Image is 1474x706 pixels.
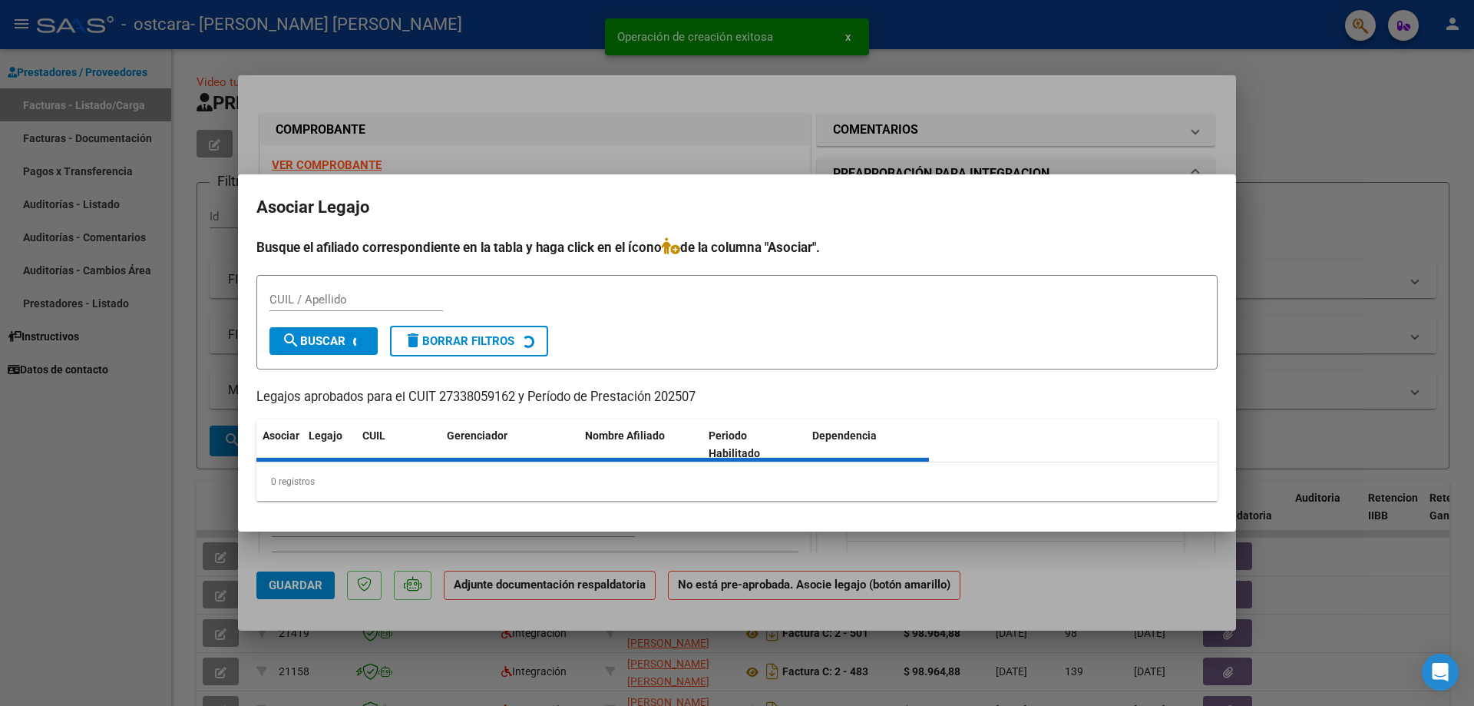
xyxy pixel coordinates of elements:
div: Open Intercom Messenger [1422,654,1459,691]
div: 0 registros [256,462,1218,501]
p: Legajos aprobados para el CUIT 27338059162 y Período de Prestación 202507 [256,388,1218,407]
datatable-header-cell: Nombre Afiliado [579,419,702,470]
button: Buscar [269,327,378,355]
datatable-header-cell: Periodo Habilitado [702,419,806,470]
span: Asociar [263,429,299,442]
span: Buscar [282,334,345,348]
span: Nombre Afiliado [585,429,665,442]
datatable-header-cell: Asociar [256,419,302,470]
button: Borrar Filtros [390,326,548,356]
span: Legajo [309,429,342,442]
h2: Asociar Legajo [256,193,1218,222]
mat-icon: delete [404,331,422,350]
datatable-header-cell: Dependencia [806,419,930,470]
datatable-header-cell: Gerenciador [441,419,579,470]
span: Borrar Filtros [404,334,514,348]
span: CUIL [362,429,385,442]
h4: Busque el afiliado correspondiente en la tabla y haga click en el ícono de la columna "Asociar". [256,237,1218,257]
mat-icon: search [282,331,300,350]
span: Periodo Habilitado [709,429,760,459]
span: Gerenciador [447,429,507,442]
datatable-header-cell: CUIL [356,419,441,470]
span: Dependencia [812,429,877,442]
datatable-header-cell: Legajo [302,419,356,470]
